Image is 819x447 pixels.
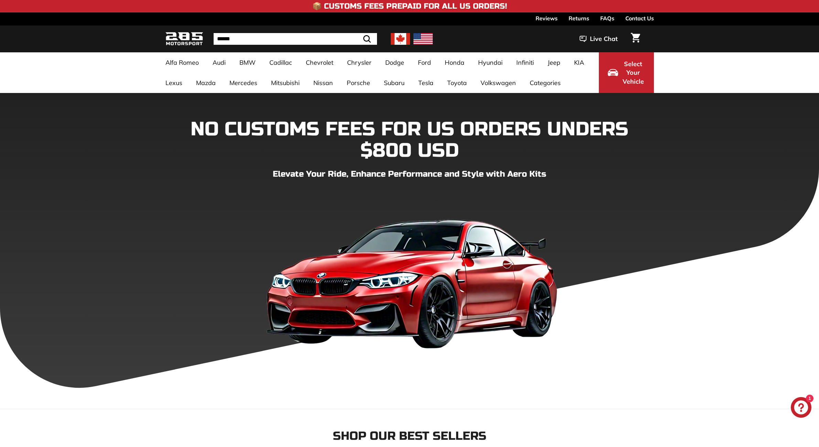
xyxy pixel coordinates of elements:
[340,52,378,73] a: Chrysler
[165,430,654,443] h2: Shop our Best Sellers
[312,2,507,10] h4: 📦 Customs Fees Prepaid for All US Orders!
[264,73,306,93] a: Mitsubishi
[569,12,589,24] a: Returns
[627,27,644,51] a: Cart
[509,52,541,73] a: Infiniti
[299,52,340,73] a: Chevrolet
[262,52,299,73] a: Cadillac
[440,73,474,93] a: Toyota
[523,73,568,93] a: Categories
[536,12,558,24] a: Reviews
[438,52,471,73] a: Honda
[474,73,523,93] a: Volkswagen
[206,52,233,73] a: Audi
[789,397,813,419] inbox-online-store-chat: Shopify online store chat
[306,73,340,93] a: Nissan
[233,52,262,73] a: BMW
[159,73,189,93] a: Lexus
[411,73,440,93] a: Tesla
[571,30,627,48] button: Live Chat
[340,73,377,93] a: Porsche
[600,12,614,24] a: FAQs
[189,73,223,93] a: Mazda
[471,52,509,73] a: Hyundai
[378,52,411,73] a: Dodge
[541,52,567,73] a: Jeep
[377,73,411,93] a: Subaru
[159,52,206,73] a: Alfa Romeo
[590,34,618,43] span: Live Chat
[599,52,654,93] button: Select Your Vehicle
[411,52,438,73] a: Ford
[625,12,654,24] a: Contact Us
[223,73,264,93] a: Mercedes
[165,168,654,180] p: Elevate Your Ride, Enhance Performance and Style with Aero Kits
[622,60,645,86] span: Select Your Vehicle
[165,31,203,47] img: Logo_285_Motorsport_areodynamics_components
[567,52,591,73] a: KIA
[165,119,654,161] h1: NO CUSTOMS FEES FOR US ORDERS UNDERS $800 USD
[214,33,377,45] input: Search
